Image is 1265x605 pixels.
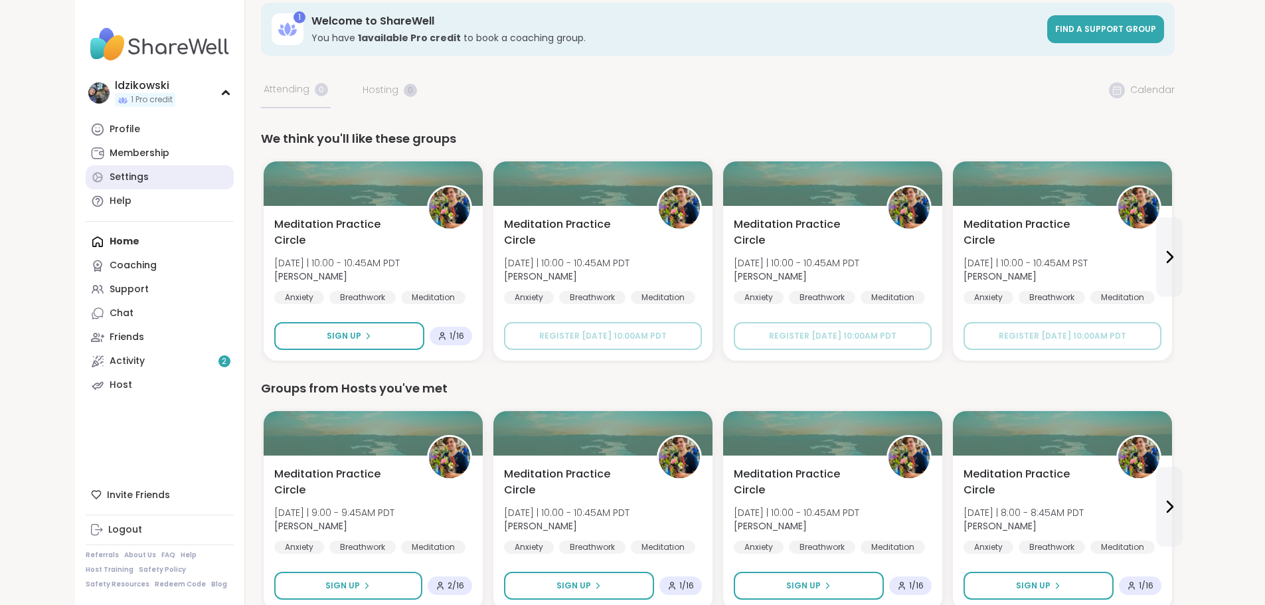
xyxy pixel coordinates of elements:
[504,541,554,554] div: Anxiety
[161,551,175,560] a: FAQ
[659,187,700,228] img: Nicholas
[131,94,173,106] span: 1 Pro credit
[448,580,464,591] span: 2 / 16
[504,506,630,519] span: [DATE] | 10:00 - 10:45AM PDT
[999,330,1126,341] span: Register [DATE] 10:00AM PDT
[274,270,347,283] b: [PERSON_NAME]
[559,541,626,554] div: Breathwork
[1047,15,1164,43] a: Find a support group
[222,356,226,367] span: 2
[155,580,206,589] a: Redeem Code
[964,322,1161,350] button: Register [DATE] 10:00AM PDT
[311,31,1039,44] h3: You have to book a coaching group.
[274,572,422,600] button: Sign Up
[631,541,695,554] div: Meditation
[734,270,807,283] b: [PERSON_NAME]
[861,541,925,554] div: Meditation
[888,187,930,228] img: Nicholas
[325,580,360,592] span: Sign Up
[559,291,626,304] div: Breathwork
[734,216,872,248] span: Meditation Practice Circle
[429,187,470,228] img: Nicholas
[888,437,930,478] img: Nicholas
[86,349,234,373] a: Activity2
[504,270,577,283] b: [PERSON_NAME]
[1090,541,1155,554] div: Meditation
[789,291,855,304] div: Breathwork
[108,523,142,537] div: Logout
[110,283,149,296] div: Support
[86,21,234,68] img: ShareWell Nav Logo
[110,379,132,392] div: Host
[86,278,234,302] a: Support
[964,506,1084,519] span: [DATE] | 8:00 - 8:45AM PDT
[274,506,394,519] span: [DATE] | 9:00 - 9:45AM PDT
[110,331,144,344] div: Friends
[274,256,400,270] span: [DATE] | 10:00 - 10:45AM PDT
[1090,291,1155,304] div: Meditation
[110,355,145,368] div: Activity
[329,541,396,554] div: Breathwork
[964,270,1037,283] b: [PERSON_NAME]
[504,466,642,498] span: Meditation Practice Circle
[734,572,884,600] button: Sign Up
[274,466,412,498] span: Meditation Practice Circle
[556,580,591,592] span: Sign Up
[274,519,347,533] b: [PERSON_NAME]
[86,565,133,574] a: Host Training
[964,572,1114,600] button: Sign Up
[401,291,465,304] div: Meditation
[358,31,461,44] b: 1 available Pro credit
[964,216,1102,248] span: Meditation Practice Circle
[274,216,412,248] span: Meditation Practice Circle
[329,291,396,304] div: Breathwork
[86,518,234,542] a: Logout
[1139,580,1153,591] span: 1 / 16
[274,291,324,304] div: Anxiety
[86,580,149,589] a: Safety Resources
[964,256,1088,270] span: [DATE] | 10:00 - 10:45AM PST
[734,506,859,519] span: [DATE] | 10:00 - 10:45AM PDT
[1019,291,1085,304] div: Breathwork
[631,291,695,304] div: Meditation
[86,325,234,349] a: Friends
[1019,541,1085,554] div: Breathwork
[539,330,667,341] span: Register [DATE] 10:00AM PDT
[274,541,324,554] div: Anxiety
[504,216,642,248] span: Meditation Practice Circle
[110,147,169,160] div: Membership
[734,541,784,554] div: Anxiety
[429,437,470,478] img: Nicholas
[734,322,932,350] button: Register [DATE] 10:00AM PDT
[769,330,896,341] span: Register [DATE] 10:00AM PDT
[110,195,131,208] div: Help
[504,322,702,350] button: Register [DATE] 10:00AM PDT
[211,580,227,589] a: Blog
[964,541,1013,554] div: Anxiety
[86,551,119,560] a: Referrals
[139,565,186,574] a: Safety Policy
[86,302,234,325] a: Chat
[789,541,855,554] div: Breathwork
[110,307,133,320] div: Chat
[1055,23,1156,35] span: Find a support group
[86,141,234,165] a: Membership
[659,437,700,478] img: Nicholas
[679,580,694,591] span: 1 / 16
[261,379,1175,398] div: Groups from Hosts you've met
[1118,187,1159,228] img: Nicholas
[110,259,157,272] div: Coaching
[86,373,234,397] a: Host
[86,189,234,213] a: Help
[504,572,654,600] button: Sign Up
[86,254,234,278] a: Coaching
[1016,580,1051,592] span: Sign Up
[86,118,234,141] a: Profile
[734,291,784,304] div: Anxiety
[261,130,1175,148] div: We think you'll like these groups
[504,256,630,270] span: [DATE] | 10:00 - 10:45AM PDT
[734,519,807,533] b: [PERSON_NAME]
[86,165,234,189] a: Settings
[734,466,872,498] span: Meditation Practice Circle
[294,11,305,23] div: 1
